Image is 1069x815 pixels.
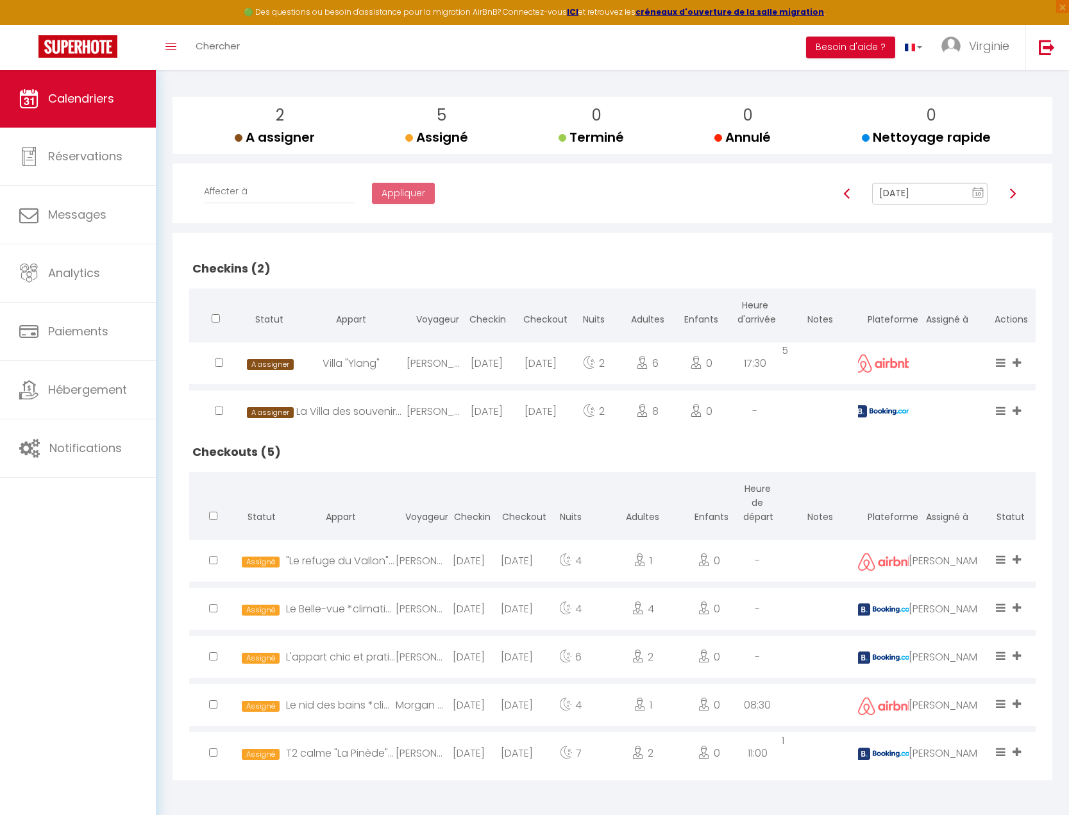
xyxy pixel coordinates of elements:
div: [PERSON_NAME] [396,732,444,774]
img: ... [941,37,961,56]
div: [PERSON_NAME] [407,342,460,384]
th: Checkin [444,472,492,537]
span: A assigner [235,128,315,146]
div: 0 [685,684,733,726]
div: 0 [685,588,733,630]
div: 11:00 [734,732,782,774]
img: Super Booking [38,35,117,58]
img: arrow-left3.svg [842,189,852,199]
p: 0 [872,103,991,128]
div: 8 [621,391,675,432]
span: Appart [336,313,366,326]
td: 5 [782,339,858,387]
div: Villa "Ylang" [296,342,407,384]
span: Calendriers [48,90,114,106]
th: Nuits [568,289,621,339]
th: Nuits [541,472,600,537]
th: Notes [782,289,858,339]
div: [PERSON_NAME] [396,636,444,678]
p: 5 [416,103,468,128]
div: La Villa des souvenirs *farniente *aire de jeux [296,391,407,432]
div: 0 [685,636,733,678]
img: airbnb2.png [855,354,913,373]
div: - [734,540,782,582]
span: Assigné [242,605,279,616]
th: Enfants [685,472,733,537]
div: 7 [541,732,600,774]
div: [DATE] [514,342,568,384]
div: 2 [568,342,621,384]
span: Hébergement [48,382,127,398]
th: Adultes [621,289,675,339]
span: Assigné [242,557,279,567]
th: Assigné à [909,289,985,339]
div: [PERSON_NAME] et [PERSON_NAME] [909,636,985,678]
button: Besoin d'aide ? [806,37,895,58]
th: Enfants [675,289,728,339]
div: [DATE] [444,732,492,774]
span: Réservations [48,148,122,164]
div: L'appart chic et pratique [286,636,396,678]
th: Checkout [514,289,568,339]
span: Annulé [714,128,771,146]
span: Nettoyage rapide [862,128,991,146]
span: Assigné [405,128,468,146]
th: Heure d'arrivée [728,289,782,339]
div: [DATE] [492,684,541,726]
h2: Checkins (2) [189,249,1036,289]
th: Plateforme [858,289,909,339]
th: Checkin [460,289,514,339]
div: [DATE] [514,391,568,432]
span: Analytics [48,265,100,281]
div: 08:30 [734,684,782,726]
div: - [734,588,782,630]
span: Appart [326,510,356,523]
a: ... Virginie [932,25,1025,70]
div: "Le refuge du Vallon" *Balcon *Piscine partagée [286,540,396,582]
span: Assigné [242,653,279,664]
th: Statut [985,472,1036,537]
div: 0 [675,342,728,384]
span: Statut [255,313,283,326]
div: 2 [568,391,621,432]
span: Messages [48,206,106,223]
img: logout [1039,39,1055,55]
img: booking2.png [858,603,916,616]
input: Select Date [872,183,988,205]
span: Assigné [242,701,279,712]
div: [DATE] [492,732,541,774]
div: [DATE] [492,636,541,678]
img: airbnb2.png [858,697,916,716]
p: 0 [725,103,771,128]
a: ICI [567,6,578,17]
h2: Checkouts (5) [189,432,1036,472]
div: 4 [541,540,600,582]
div: 0 [685,732,733,774]
div: [PERSON_NAME] et [PERSON_NAME] [909,540,985,582]
div: [PERSON_NAME] [909,588,985,630]
div: - [734,636,782,678]
div: Le nid des bains *clim *piscine partagée [286,684,396,726]
button: Ouvrir le widget de chat LiveChat [10,5,49,44]
div: 6 [541,636,600,678]
span: Statut [248,510,276,523]
div: T2 calme "La Pinède" détente & entrée autonome [286,732,396,774]
a: créneaux d'ouverture de la salle migration [636,6,824,17]
div: 0 [675,391,728,432]
th: Voyageur [407,289,460,339]
span: A assigner [247,359,293,370]
div: 0 [685,540,733,582]
span: A assigner [247,407,293,418]
div: 2 [600,636,685,678]
img: booking2.png [858,651,916,664]
div: [PERSON_NAME] et [PERSON_NAME] [909,684,985,726]
span: Chercher [196,39,240,53]
span: Notifications [49,440,122,456]
p: 0 [569,103,624,128]
div: - [728,391,782,432]
span: Virginie [969,38,1009,54]
div: [PERSON_NAME] [407,391,460,432]
div: [PERSON_NAME] et [PERSON_NAME] [909,732,985,774]
div: [DATE] [492,588,541,630]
